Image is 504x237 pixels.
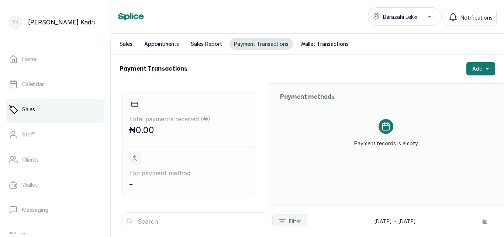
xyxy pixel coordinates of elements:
[229,38,293,50] button: Payment Transactions
[22,181,37,189] p: Wallet
[22,106,35,113] p: Sales
[296,38,353,50] button: Wallet Transactions
[6,175,104,195] a: Wallet
[129,169,250,177] p: Top payment method
[22,156,39,163] p: Clients
[22,55,36,63] p: Home
[122,212,266,231] input: Search
[22,131,35,138] p: Staff
[472,65,483,72] span: Add
[6,74,104,95] a: Calendar
[460,14,493,21] span: Notifications
[115,38,137,50] button: Sales
[482,219,487,224] svg: calendar
[129,177,250,191] p: -
[445,9,497,26] button: Notifications
[280,92,492,101] h2: Payment methods
[370,215,478,228] input: Select date
[289,218,301,225] span: Filter
[354,134,418,147] p: Payment records is empty
[120,64,187,73] h1: Payment Transactions
[272,214,307,228] button: Filter
[368,7,442,26] button: Barazahi Lekki
[6,124,104,145] a: Staff
[28,18,95,27] p: [PERSON_NAME] Kadri
[129,123,250,137] p: ₦0.00
[12,18,19,26] p: YK
[22,81,44,88] p: Calendar
[22,206,48,214] p: Messaging
[6,99,104,120] a: Sales
[383,13,417,21] span: Barazahi Lekki
[6,49,104,70] a: Home
[186,38,227,50] button: Sales Report
[140,38,183,50] button: Appointments
[466,62,495,75] button: Add
[6,149,104,170] a: Clients
[6,200,104,220] a: Messaging
[129,115,250,123] p: Total payments received ( ₦ )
